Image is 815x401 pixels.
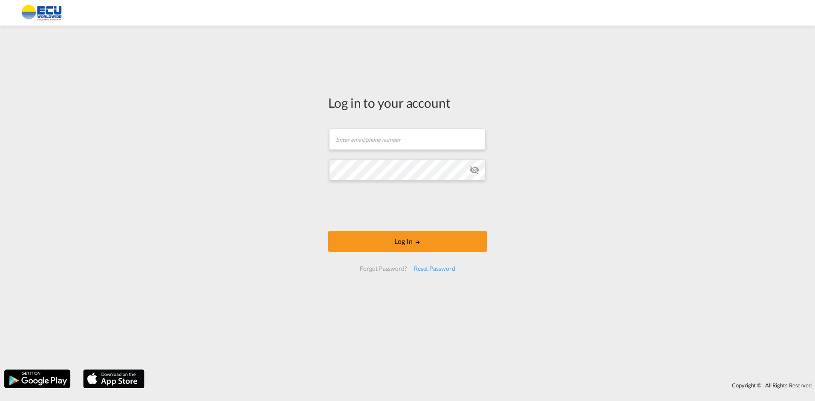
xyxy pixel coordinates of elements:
[328,94,487,112] div: Log in to your account
[3,369,71,389] img: google.png
[356,261,410,276] div: Forgot Password?
[149,378,815,392] div: Copyright © . All Rights Reserved
[410,261,459,276] div: Reset Password
[329,129,486,150] input: Enter email/phone number
[343,189,472,222] iframe: reCAPTCHA
[469,165,480,175] md-icon: icon-eye-off
[13,3,70,23] img: 6cccb1402a9411edb762cf9624ab9cda.png
[328,231,487,252] button: LOGIN
[82,369,145,389] img: apple.png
